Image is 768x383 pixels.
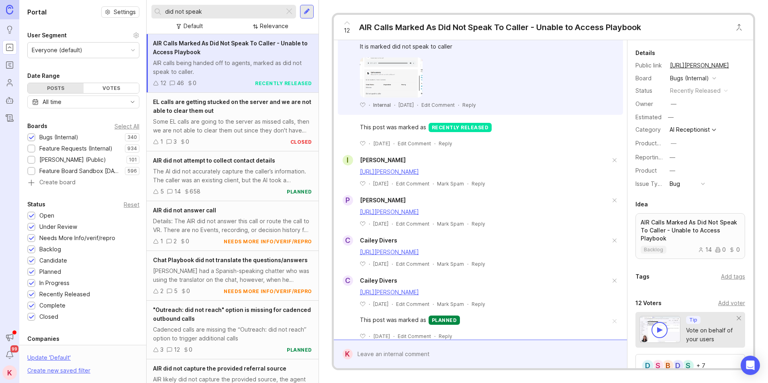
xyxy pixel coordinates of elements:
button: ProductboardID [668,138,679,149]
div: Posts [28,83,84,93]
div: Vote on behalf of your users [686,326,737,344]
div: Idea [635,200,648,209]
a: [URL][PERSON_NAME] [360,208,419,215]
div: closed [290,139,312,145]
div: C [343,235,353,246]
div: D [672,359,684,372]
p: 934 [127,145,137,152]
div: 12 [174,345,180,354]
div: Create new saved filter [27,366,90,375]
div: Edit Comment [398,333,431,340]
div: · [434,140,435,147]
div: + 7 [697,363,705,369]
div: Select All [114,124,139,128]
div: Reply [472,301,485,308]
div: Public link [635,61,664,70]
div: 5 [160,187,164,196]
div: 2 [160,287,163,295]
a: Chat Playbook did not translate the questions/answers[PERSON_NAME] had a Spanish-speaking chatter... [147,251,319,301]
div: Boards [27,121,47,131]
div: 14 [698,247,712,253]
div: Details [635,48,655,58]
button: Mark Spam [437,301,464,308]
a: "Outreach: did not reach" option is missing for cadenced outbound callsCadenced calls are missing... [147,301,319,359]
a: CCailey Divers [338,275,397,286]
div: Add voter [718,299,745,308]
a: EL calls are getting stucked on the server and we are not able to clear them outSome EL calls are... [147,93,319,151]
div: · [467,261,468,267]
div: Backlog [39,245,61,254]
div: Open Intercom Messenger [741,356,760,375]
img: video-thumbnail-vote-d41b83416815613422e2ca741bf692cc.jpg [639,316,680,343]
img: Canny Home [6,5,13,14]
div: Under Review [39,222,77,231]
div: Bugs (Internal) [670,74,709,83]
div: Planned [39,267,61,276]
div: · [433,261,434,267]
div: K [343,349,353,359]
a: P[PERSON_NAME] [338,195,406,206]
div: · [369,102,370,108]
a: AIR did not answer callDetails: The AIR did not answer this call or route the call to VR. There a... [147,201,319,251]
div: · [369,333,370,340]
div: 1 [160,237,163,246]
div: · [467,220,468,227]
time: [DATE] [373,333,390,339]
div: · [392,180,393,187]
div: Status [27,200,45,209]
div: 46 [177,79,184,88]
button: Announcements [2,330,17,344]
img: https://canny-assets.io/images/0041efef9edb7894fc62fc9eb1f077dd.png [360,57,423,98]
div: [PERSON_NAME] (Public) [39,155,106,164]
a: [URL][PERSON_NAME] [360,249,419,255]
div: 12 [160,79,166,88]
div: 0 [186,237,189,246]
div: Feature Board Sandbox [DATE] [39,167,121,175]
div: — [670,166,675,175]
div: User Segment [27,31,67,40]
div: Recently Released [39,290,90,299]
div: Edit Comment [396,261,429,267]
div: Status [635,86,664,95]
span: EL calls are getting stucked on the server and we are not able to clear them out [153,98,311,114]
div: Some EL calls are going to the server as missed calls, then we are not able to clear them out sin... [153,117,312,135]
div: · [392,220,393,227]
div: · [434,333,435,340]
time: [DATE] [373,181,388,187]
div: Estimated [635,114,662,120]
div: Category [635,125,664,134]
div: The AI did not accurately capture the caller’s information. The caller was an existing client, bu... [153,167,312,185]
div: · [433,301,434,308]
div: · [369,301,370,308]
div: Everyone (default) [32,46,82,55]
div: — [666,112,676,122]
a: Users [2,75,17,90]
div: recently released [670,86,721,95]
div: 3 [174,137,177,146]
button: Notifications [2,348,17,362]
time: [DATE] [373,221,388,227]
div: · [369,140,370,147]
div: S [652,359,664,372]
p: 596 [127,168,137,174]
span: Cailey Divers [360,277,397,284]
div: 0 [729,247,740,253]
a: Roadmaps [2,58,17,72]
div: Reply [472,261,485,267]
div: 12 Voters [635,298,662,308]
div: Tags [635,272,650,281]
span: Chat Playbook did not translate the questions/answers [153,257,308,263]
button: Mark Spam [437,220,464,227]
div: Reset [124,202,139,207]
div: Edit Comment [396,180,429,187]
div: — [671,139,676,148]
span: AIR did not attempt to collect contact details [153,157,275,164]
a: [URL][PERSON_NAME] [668,60,731,71]
div: 0 [189,345,192,354]
a: CCailey Divers [338,235,397,246]
time: [DATE] [373,141,390,147]
time: [DATE] [373,301,388,307]
div: K [2,365,17,380]
div: recently released [429,123,492,132]
div: planned [287,346,312,353]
